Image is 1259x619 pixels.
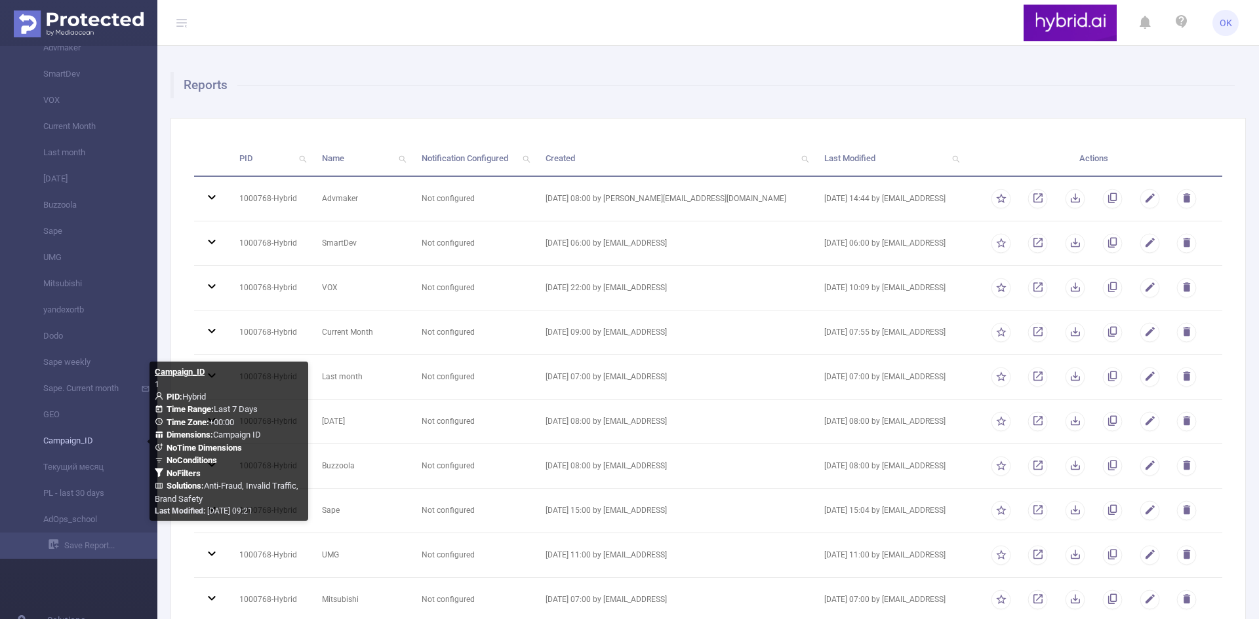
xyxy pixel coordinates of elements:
[155,392,167,400] i: icon: user
[814,310,965,355] td: [DATE] 07:55 by [EMAIL_ADDRESS]
[412,355,536,400] td: Not configured
[312,400,412,444] td: [DATE]
[517,141,536,176] i: icon: search
[312,444,412,489] td: Buzzoola
[814,400,965,444] td: [DATE] 08:00 by [EMAIL_ADDRESS]
[312,489,412,533] td: Sape
[167,455,217,465] b: No Conditions
[412,266,536,310] td: Not configured
[814,355,965,400] td: [DATE] 07:00 by [EMAIL_ADDRESS]
[26,480,142,506] a: PL - last 30 days
[170,72,1235,98] h1: Reports
[312,221,412,266] td: SmartDev
[546,153,575,163] span: Created
[312,310,412,355] td: Current Month
[26,375,142,402] a: Sape. Current month
[26,297,142,323] a: yandexortb
[167,468,201,478] b: No Filters
[239,153,252,163] span: PID
[1079,153,1108,163] span: Actions
[26,61,142,87] a: SmartDev
[167,430,261,440] span: Campaign ID
[26,506,142,533] a: AdOps_school
[155,392,298,504] span: Hybrid Last 7 Days +00:00
[536,177,814,221] td: [DATE] 08:00 by [PERSON_NAME][EMAIL_ADDRESS][DOMAIN_NAME]
[239,283,297,292] span: 1000768 - Hybrid
[536,310,814,355] td: [DATE] 09:00 by [EMAIL_ADDRESS]
[239,550,297,559] span: 1000768 - Hybrid
[422,153,508,163] span: Notification Configured
[814,444,965,489] td: [DATE] 08:00 by [EMAIL_ADDRESS]
[536,400,814,444] td: [DATE] 08:00 by [EMAIL_ADDRESS]
[322,153,344,163] span: Name
[814,533,965,578] td: [DATE] 11:00 by [EMAIL_ADDRESS]
[814,489,965,533] td: [DATE] 15:04 by [EMAIL_ADDRESS]
[26,166,142,192] a: [DATE]
[155,506,205,516] b: Last Modified:
[26,113,142,140] a: Current Month
[167,430,213,440] b: Dimensions :
[155,367,205,377] b: Campaign_ID
[412,489,536,533] td: Not configured
[26,192,142,218] a: Buzzoola
[814,221,965,266] td: [DATE] 06:00 by [EMAIL_ADDRESS]
[26,271,142,297] a: Mitsubishi
[167,417,209,427] b: Time Zone:
[412,177,536,221] td: Not configured
[155,481,298,504] span: Anti-Fraud, Invalid Traffic, Brand Safety
[947,141,965,176] i: icon: search
[239,595,297,604] span: 1000768 - Hybrid
[536,266,814,310] td: [DATE] 22:00 by [EMAIL_ADDRESS]
[167,481,204,491] b: Solutions :
[814,266,965,310] td: [DATE] 10:09 by [EMAIL_ADDRESS]
[167,443,242,453] b: No Time Dimensions
[14,10,144,37] img: Protected Media
[294,141,312,176] i: icon: search
[167,404,214,414] b: Time Range:
[412,444,536,489] td: Not configured
[814,177,965,221] td: [DATE] 14:44 by [EMAIL_ADDRESS]
[536,489,814,533] td: [DATE] 15:00 by [EMAIL_ADDRESS]
[312,266,412,310] td: VOX
[26,87,142,113] a: VOX
[824,153,875,163] span: Last Modified
[26,454,142,480] a: Текущий месяц
[796,141,814,176] i: icon: search
[312,533,412,578] td: UMG
[155,380,159,389] span: 1
[26,349,142,375] a: Sape weekly
[26,323,142,349] a: Dodo
[536,533,814,578] td: [DATE] 11:00 by [EMAIL_ADDRESS]
[26,402,142,428] a: GEO
[312,355,412,400] td: Last month
[312,177,412,221] td: Advmaker
[1220,10,1232,36] span: OK
[26,35,142,61] a: Advmaker
[26,428,142,454] a: Campaign_ID
[536,444,814,489] td: [DATE] 08:00 by [EMAIL_ADDRESS]
[239,194,297,203] span: 1000768 - Hybrid
[536,221,814,266] td: [DATE] 06:00 by [EMAIL_ADDRESS]
[412,221,536,266] td: Not configured
[412,533,536,578] td: Not configured
[536,355,814,400] td: [DATE] 07:00 by [EMAIL_ADDRESS]
[167,392,182,402] b: PID:
[26,244,142,271] a: UMG
[239,238,297,248] span: 1000768 - Hybrid
[239,328,297,337] span: 1000768 - Hybrid
[393,141,412,176] i: icon: search
[26,218,142,244] a: Sape
[155,506,252,516] span: [DATE] 09:21
[412,400,536,444] td: Not configured
[26,140,142,166] a: Last month
[49,533,157,559] a: Save Report...
[412,310,536,355] td: Not configured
